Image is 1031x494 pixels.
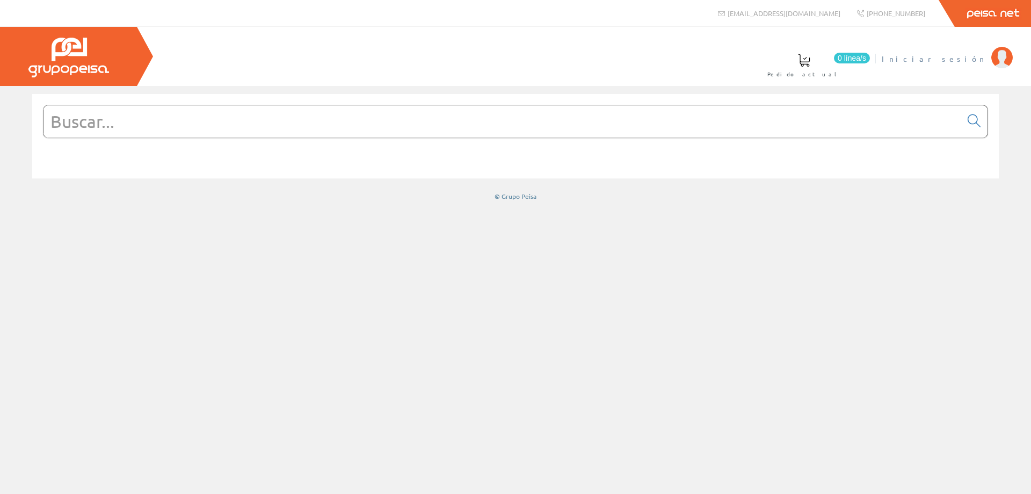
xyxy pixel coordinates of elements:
[882,53,986,64] span: Iniciar sesión
[43,105,961,138] input: Buscar...
[28,38,109,77] img: Grupo Peisa
[728,9,840,18] span: [EMAIL_ADDRESS][DOMAIN_NAME]
[32,192,999,201] div: © Grupo Peisa
[867,9,925,18] span: [PHONE_NUMBER]
[834,53,870,63] span: 0 línea/s
[767,69,840,80] span: Pedido actual
[882,45,1013,55] a: Iniciar sesión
